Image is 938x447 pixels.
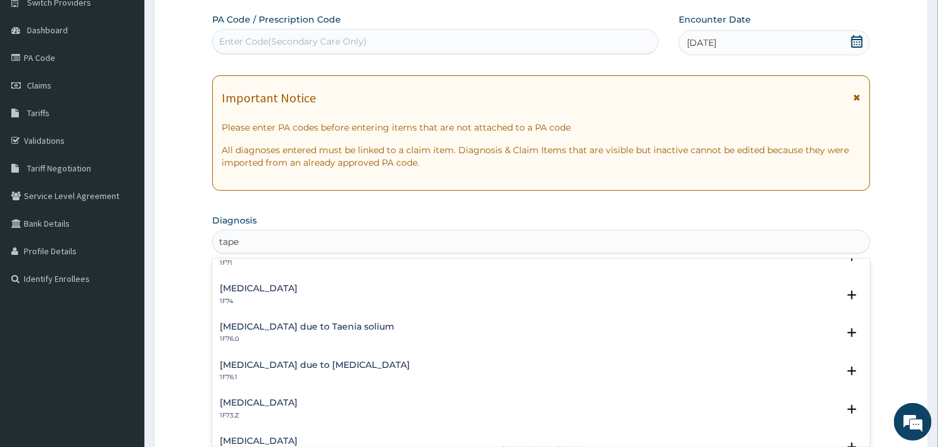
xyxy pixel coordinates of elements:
[220,360,410,370] h4: [MEDICAL_DATA] due to [MEDICAL_DATA]
[222,91,316,105] h1: Important Notice
[219,35,367,48] div: Enter Code(Secondary Care Only)
[212,214,257,227] label: Diagnosis
[220,411,298,420] p: 1F73.Z
[27,163,91,174] span: Tariff Negotiation
[844,364,860,379] i: open select status
[679,13,751,26] label: Encounter Date
[220,436,298,446] h4: [MEDICAL_DATA]
[220,297,298,306] p: 1F74
[222,144,860,169] p: All diagnoses entered must be linked to a claim item. Diagnosis & Claim Items that are visible bu...
[27,80,51,91] span: Claims
[220,259,298,267] p: 1F71
[687,36,716,49] span: [DATE]
[73,140,173,267] span: We're online!
[220,335,394,343] p: 1F76.0
[222,121,860,134] p: Please enter PA codes before entering items that are not attached to a PA code
[220,373,410,382] p: 1F76.1
[6,306,239,350] textarea: Type your message and hit 'Enter'
[23,63,51,94] img: d_794563401_company_1708531726252_794563401
[27,107,50,119] span: Tariffs
[844,288,860,303] i: open select status
[27,24,68,36] span: Dashboard
[844,402,860,417] i: open select status
[212,13,341,26] label: PA Code / Prescription Code
[220,398,298,407] h4: [MEDICAL_DATA]
[844,325,860,340] i: open select status
[220,322,394,331] h4: [MEDICAL_DATA] due to Taenia solium
[65,70,211,87] div: Chat with us now
[206,6,236,36] div: Minimize live chat window
[220,284,298,293] h4: [MEDICAL_DATA]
